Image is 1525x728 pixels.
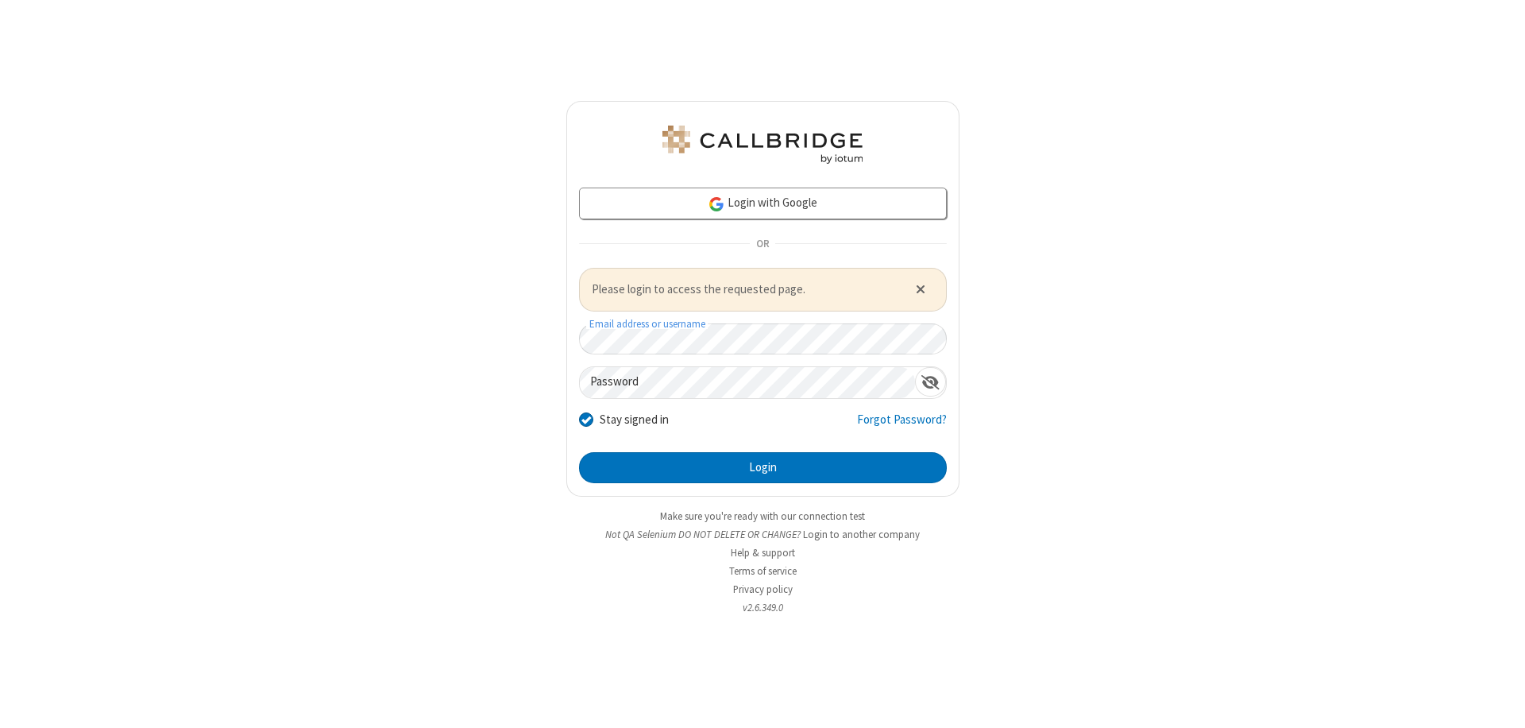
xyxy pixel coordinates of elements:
[733,583,793,596] a: Privacy policy
[579,452,947,484] button: Login
[803,527,920,542] button: Login to another company
[579,323,947,354] input: Email address or username
[580,367,915,398] input: Password
[731,546,795,560] a: Help & support
[579,188,947,219] a: Login with Google
[659,126,866,164] img: QA Selenium DO NOT DELETE OR CHANGE
[915,367,946,397] div: Show password
[729,564,797,578] a: Terms of service
[566,600,959,615] li: v2.6.349.0
[907,277,933,301] button: Close alert
[750,233,775,255] span: OR
[566,527,959,542] li: Not QA Selenium DO NOT DELETE OR CHANGE?
[660,509,865,523] a: Make sure you're ready with our connection test
[600,411,669,429] label: Stay signed in
[708,196,725,213] img: google-icon.png
[592,281,896,299] span: Please login to access the requested page.
[857,411,947,441] a: Forgot Password?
